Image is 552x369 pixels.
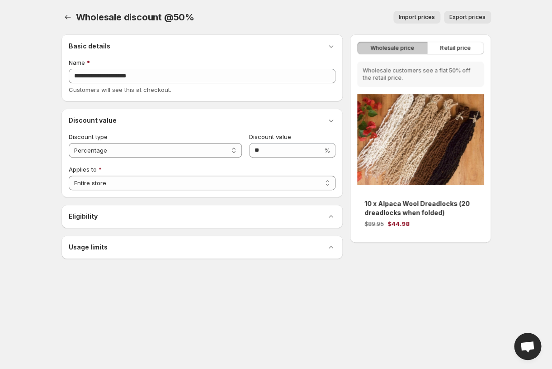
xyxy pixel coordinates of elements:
[387,220,410,227] span: $44.98
[76,12,194,23] span: Wholesale discount @50%
[69,212,98,221] h3: Eligibility
[69,243,108,252] h3: Usage limits
[427,42,483,54] button: Retail price
[357,42,427,54] button: Wholesale price
[69,116,117,125] h3: Discount value
[364,220,384,227] span: $89.95
[444,11,491,24] button: Export prices
[449,14,486,21] span: Export prices
[514,333,541,360] div: Open chat
[324,147,330,154] span: %
[69,42,110,51] h3: Basic details
[357,94,483,185] img: 10 x Alpaca Wool Dreadlocks (20 dreadlocks when folded)
[440,44,470,52] span: Retail price
[69,86,171,93] span: Customers will see this at checkout.
[69,59,85,66] span: Name
[370,44,414,52] span: Wholesale price
[399,14,435,21] span: Import prices
[249,133,291,140] span: Discount value
[69,166,97,173] span: Applies to
[69,133,108,140] span: Discount type
[393,11,440,24] button: Import prices
[364,199,476,217] h3: 10 x Alpaca Wool Dreadlocks (20 dreadlocks when folded)
[363,67,478,81] p: Wholesale customers see a flat 50% off the retail price.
